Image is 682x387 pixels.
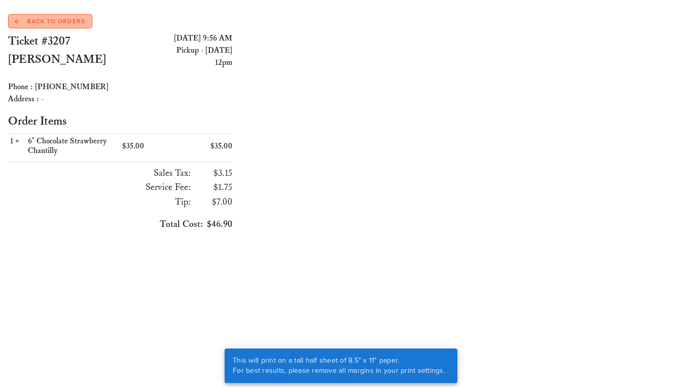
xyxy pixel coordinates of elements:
h3: Service Fee: [8,180,191,195]
div: 12pm [120,57,232,69]
div: Pickup - [DATE] [120,45,232,57]
h2: Order Items [8,113,232,130]
div: Address : - [8,93,232,105]
h3: $7.00 [195,195,232,209]
h3: $46.90 [8,217,232,231]
span: Back to Orders [15,17,85,26]
h3: Tip: [8,195,191,209]
div: 6" Chocolate Strawberry Chantilly [28,136,118,156]
h2: [PERSON_NAME] [8,51,120,69]
span: 1 [8,136,15,146]
h3: $1.75 [195,180,232,195]
h3: $3.15 [195,166,232,180]
div: Phone : [PHONE_NUMBER] [8,81,232,93]
div: $35.00 [120,139,176,153]
div: $35.00 [176,139,233,153]
h2: Ticket #3207 [8,32,120,51]
a: Back to Orders [8,14,92,28]
div: × [8,136,28,156]
span: Total Cost: [160,219,203,230]
div: This will print on a tall half sheet of 8.5" x 11" paper. For best results, please remove all mar... [225,349,453,383]
h3: Sales Tax: [8,166,191,180]
div: [DATE] 9:56 AM [120,32,232,45]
